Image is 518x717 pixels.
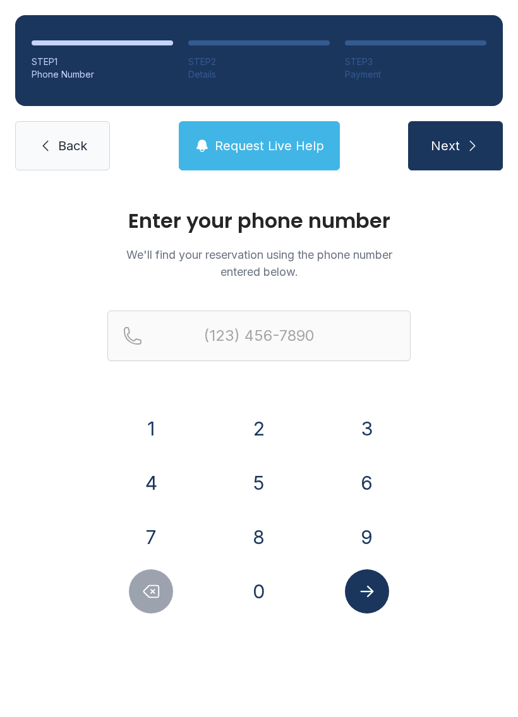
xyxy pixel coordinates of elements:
[129,406,173,451] button: 1
[129,515,173,559] button: 7
[237,461,281,505] button: 5
[188,68,330,81] div: Details
[215,137,324,155] span: Request Live Help
[188,56,330,68] div: STEP 2
[345,569,389,613] button: Submit lookup form
[237,569,281,613] button: 0
[237,406,281,451] button: 2
[237,515,281,559] button: 8
[107,211,411,231] h1: Enter your phone number
[58,137,87,155] span: Back
[32,56,173,68] div: STEP 1
[345,56,486,68] div: STEP 3
[32,68,173,81] div: Phone Number
[345,461,389,505] button: 6
[345,515,389,559] button: 9
[107,311,411,361] input: Reservation phone number
[431,137,460,155] span: Next
[107,246,411,280] p: We'll find your reservation using the phone number entered below.
[345,406,389,451] button: 3
[129,569,173,613] button: Delete number
[129,461,173,505] button: 4
[345,68,486,81] div: Payment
